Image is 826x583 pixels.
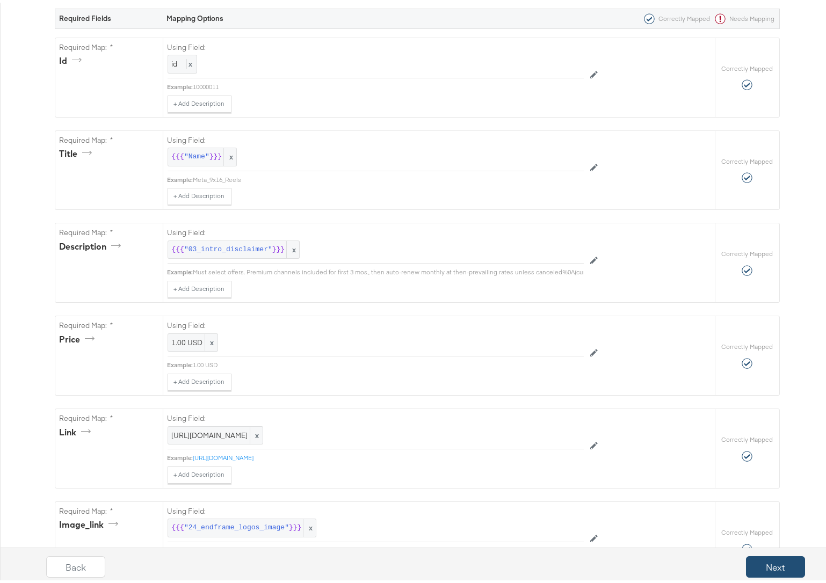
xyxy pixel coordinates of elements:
[209,149,222,159] span: }}}
[168,80,193,89] div: Example:
[721,247,773,256] label: Correctly Mapped
[60,516,122,528] div: image_link
[168,265,193,274] div: Example:
[168,225,584,235] label: Using Field:
[721,526,773,534] label: Correctly Mapped
[168,371,231,388] button: + Add Description
[193,451,254,459] a: [URL][DOMAIN_NAME]
[746,553,805,575] button: Next
[711,11,775,21] div: Needs Mapping
[721,340,773,348] label: Correctly Mapped
[172,56,178,66] span: id
[60,40,158,50] label: Required Map: *
[168,40,584,50] label: Using Field:
[193,173,584,181] div: Meta_9x16_Reels
[168,93,231,110] button: + Add Description
[60,504,158,514] label: Required Map: *
[168,411,584,421] label: Using Field:
[168,358,193,367] div: Example:
[186,56,193,66] span: x
[60,145,96,157] div: title
[250,424,263,442] span: x
[60,411,158,421] label: Required Map: *
[60,318,158,328] label: Required Map: *
[184,149,209,159] span: "Name"
[60,52,85,64] div: id
[172,149,184,159] span: {{{
[193,80,584,89] div: 10000011
[168,278,231,295] button: + Add Description
[46,553,105,575] button: Back
[168,318,584,328] label: Using Field:
[303,516,316,534] span: x
[168,464,231,481] button: + Add Description
[168,451,193,460] div: Example:
[60,238,125,250] div: description
[184,520,289,530] span: "24_endframe_logos_image"
[172,520,184,530] span: {{{
[184,242,272,252] span: "03_intro_disclaimer"
[172,242,184,252] span: {{{
[60,133,158,143] label: Required Map: *
[168,173,193,181] div: Example:
[60,331,98,343] div: price
[205,331,218,349] span: x
[272,242,285,252] span: }}}
[289,520,301,530] span: }}}
[167,11,224,20] strong: Mapping Options
[223,145,236,163] span: x
[168,185,231,202] button: + Add Description
[193,358,584,367] div: 1.00 USD
[721,62,773,70] label: Correctly Mapped
[286,238,299,256] span: x
[172,428,259,438] span: [URL][DOMAIN_NAME]
[640,11,711,21] div: Correctly Mapped
[721,155,773,163] label: Correctly Mapped
[60,225,158,235] label: Required Map: *
[168,504,584,514] label: Using Field:
[172,335,214,345] span: 1.00 USD
[168,133,584,143] label: Using Field:
[60,424,95,436] div: link
[60,11,112,20] strong: Required Fields
[721,433,773,441] label: Correctly Mapped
